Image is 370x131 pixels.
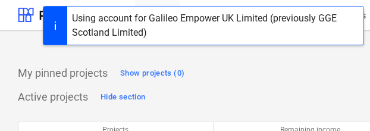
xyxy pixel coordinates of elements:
[311,74,370,131] iframe: Chat Widget
[117,64,187,83] button: Show projects (0)
[120,67,184,80] div: Show projects (0)
[18,90,88,104] p: Active projects
[98,88,148,107] button: Hide section
[72,11,359,40] div: Using account for Galileo Empower UK Limited (previously GGE Scotland Limited)
[18,66,108,80] p: My pinned projects
[101,91,145,104] div: Hide section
